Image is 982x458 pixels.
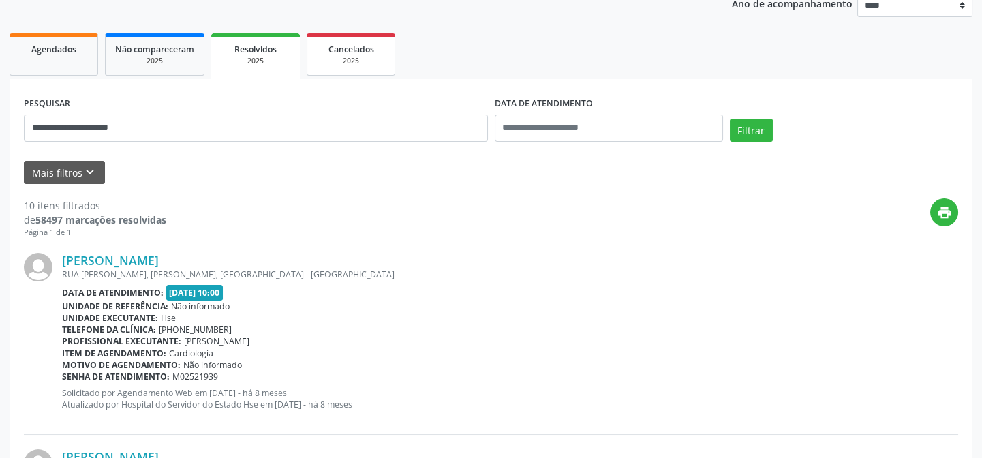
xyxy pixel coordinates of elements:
[172,371,218,382] span: M02521939
[169,348,213,359] span: Cardiologia
[115,44,194,55] span: Não compareceram
[234,44,277,55] span: Resolvidos
[62,348,166,359] b: Item de agendamento:
[730,119,773,142] button: Filtrar
[31,44,76,55] span: Agendados
[24,213,166,227] div: de
[115,56,194,66] div: 2025
[166,285,224,301] span: [DATE] 10:00
[221,56,290,66] div: 2025
[24,227,166,239] div: Página 1 de 1
[62,387,958,410] p: Solicitado por Agendamento Web em [DATE] - há 8 meses Atualizado por Hospital do Servidor do Esta...
[62,287,164,299] b: Data de atendimento:
[24,93,70,114] label: PESQUISAR
[62,371,170,382] b: Senha de atendimento:
[62,253,159,268] a: [PERSON_NAME]
[35,213,166,226] strong: 58497 marcações resolvidas
[62,312,158,324] b: Unidade executante:
[930,198,958,226] button: print
[159,324,232,335] span: [PHONE_NUMBER]
[937,205,952,220] i: print
[62,335,181,347] b: Profissional executante:
[24,198,166,213] div: 10 itens filtrados
[62,301,168,312] b: Unidade de referência:
[62,269,958,280] div: RUA [PERSON_NAME], [PERSON_NAME], [GEOGRAPHIC_DATA] - [GEOGRAPHIC_DATA]
[171,301,230,312] span: Não informado
[495,93,593,114] label: DATA DE ATENDIMENTO
[62,359,181,371] b: Motivo de agendamento:
[317,56,385,66] div: 2025
[82,165,97,180] i: keyboard_arrow_down
[184,335,249,347] span: [PERSON_NAME]
[328,44,374,55] span: Cancelados
[62,324,156,335] b: Telefone da clínica:
[24,253,52,281] img: img
[161,312,176,324] span: Hse
[183,359,242,371] span: Não informado
[24,161,105,185] button: Mais filtroskeyboard_arrow_down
